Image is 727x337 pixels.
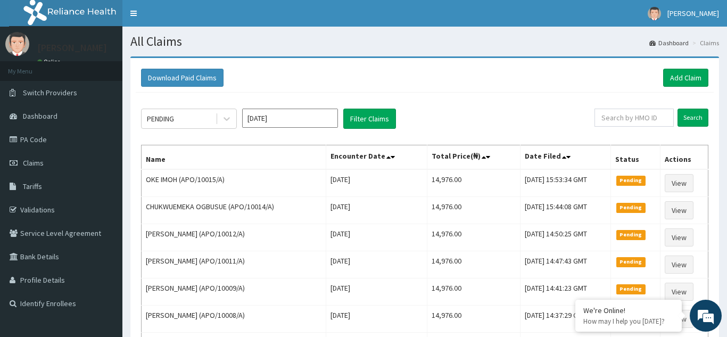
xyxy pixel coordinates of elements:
a: View [665,201,693,219]
td: 14,976.00 [427,224,521,251]
span: Dashboard [23,111,57,121]
a: View [665,228,693,246]
td: [DATE] [326,251,427,278]
span: Pending [616,176,646,185]
span: Switch Providers [23,88,77,97]
td: 14,976.00 [427,306,521,333]
a: View [665,256,693,274]
td: [PERSON_NAME] (APO/10012/A) [142,224,326,251]
td: [DATE] 14:41:23 GMT [521,278,611,306]
td: [DATE] 14:37:29 GMT [521,306,611,333]
td: [PERSON_NAME] (APO/10008/A) [142,306,326,333]
td: [DATE] 15:53:34 GMT [521,169,611,197]
img: User Image [5,32,29,56]
td: 14,976.00 [427,278,521,306]
a: Online [37,58,63,65]
td: 14,976.00 [427,197,521,224]
p: How may I help you today? [583,317,674,326]
td: [PERSON_NAME] (APO/10009/A) [142,278,326,306]
th: Encounter Date [326,145,427,170]
span: Tariffs [23,182,42,191]
img: User Image [648,7,661,20]
p: [PERSON_NAME] [37,43,107,53]
span: Claims [23,158,44,168]
div: PENDING [147,113,174,124]
button: Filter Claims [343,109,396,129]
td: OKE IMOH (APO/10015/A) [142,169,326,197]
td: [DATE] [326,306,427,333]
span: Pending [616,257,646,267]
td: [DATE] [326,278,427,306]
input: Select Month and Year [242,109,338,128]
div: We're Online! [583,306,674,315]
h1: All Claims [130,35,719,48]
th: Name [142,145,326,170]
td: [PERSON_NAME] (APO/10011/A) [142,251,326,278]
td: [DATE] 14:50:25 GMT [521,224,611,251]
th: Date Filed [521,145,611,170]
li: Claims [690,38,719,47]
td: [DATE] 15:44:08 GMT [521,197,611,224]
td: 14,976.00 [427,251,521,278]
th: Status [611,145,660,170]
button: Download Paid Claims [141,69,224,87]
th: Total Price(₦) [427,145,521,170]
span: Pending [616,230,646,240]
span: [PERSON_NAME] [667,9,719,18]
td: [DATE] [326,197,427,224]
input: Search [678,109,708,127]
td: 14,976.00 [427,169,521,197]
th: Actions [660,145,708,170]
span: Pending [616,284,646,294]
td: [DATE] [326,224,427,251]
a: Add Claim [663,69,708,87]
td: [DATE] 14:47:43 GMT [521,251,611,278]
a: View [665,174,693,192]
td: [DATE] [326,169,427,197]
input: Search by HMO ID [594,109,674,127]
span: Pending [616,203,646,212]
a: View [665,283,693,301]
td: CHUKWUEMEKA OGBUSUE (APO/10014/A) [142,197,326,224]
a: Dashboard [649,38,689,47]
